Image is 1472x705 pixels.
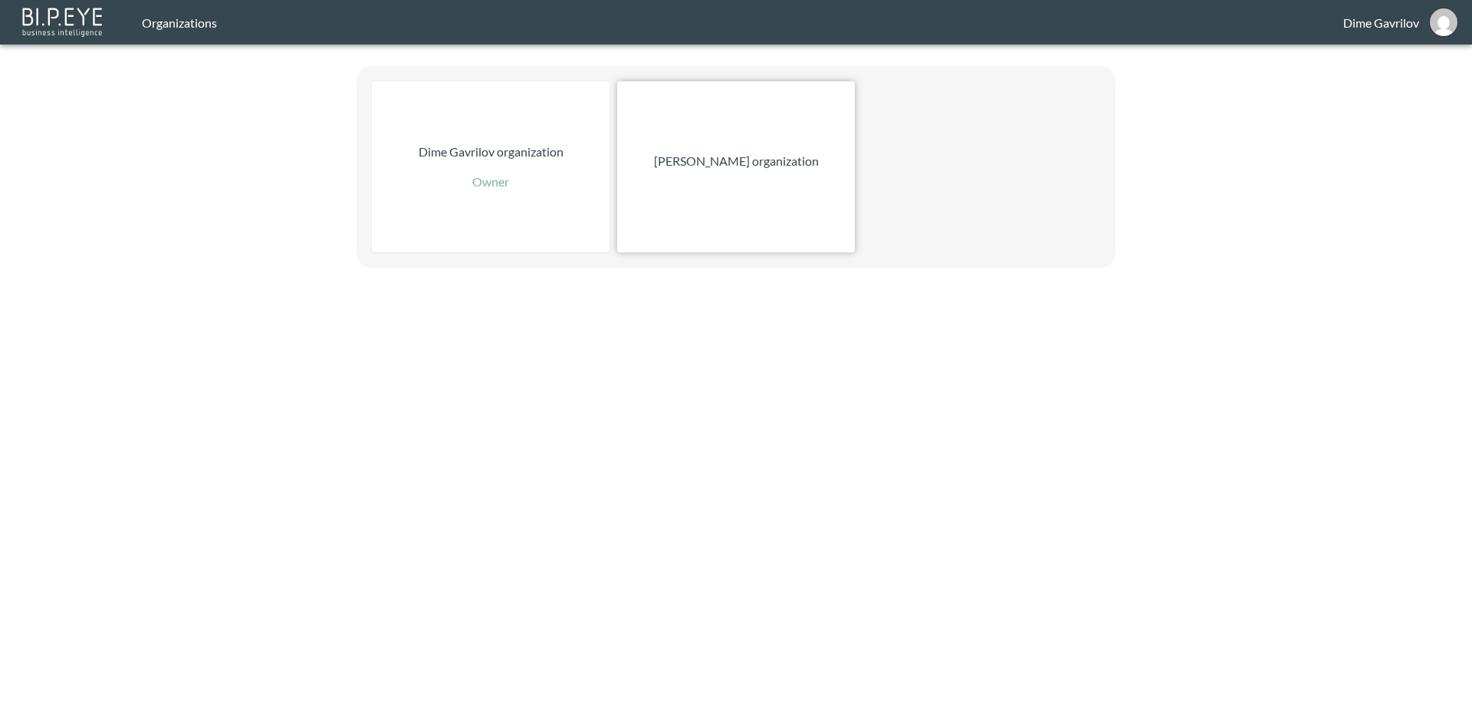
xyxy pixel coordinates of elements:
button: dime@mutualart.com [1419,4,1468,41]
p: Dime Gavrilov organization [419,143,563,161]
img: 824500bb9a4f4c3414e9e9585522625d [1430,8,1457,36]
div: Organizations [142,15,1343,30]
p: Owner [472,173,509,191]
img: bipeye-logo [19,4,107,38]
div: Dime Gavrilov [1343,15,1419,30]
p: [PERSON_NAME] organization [654,152,819,170]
